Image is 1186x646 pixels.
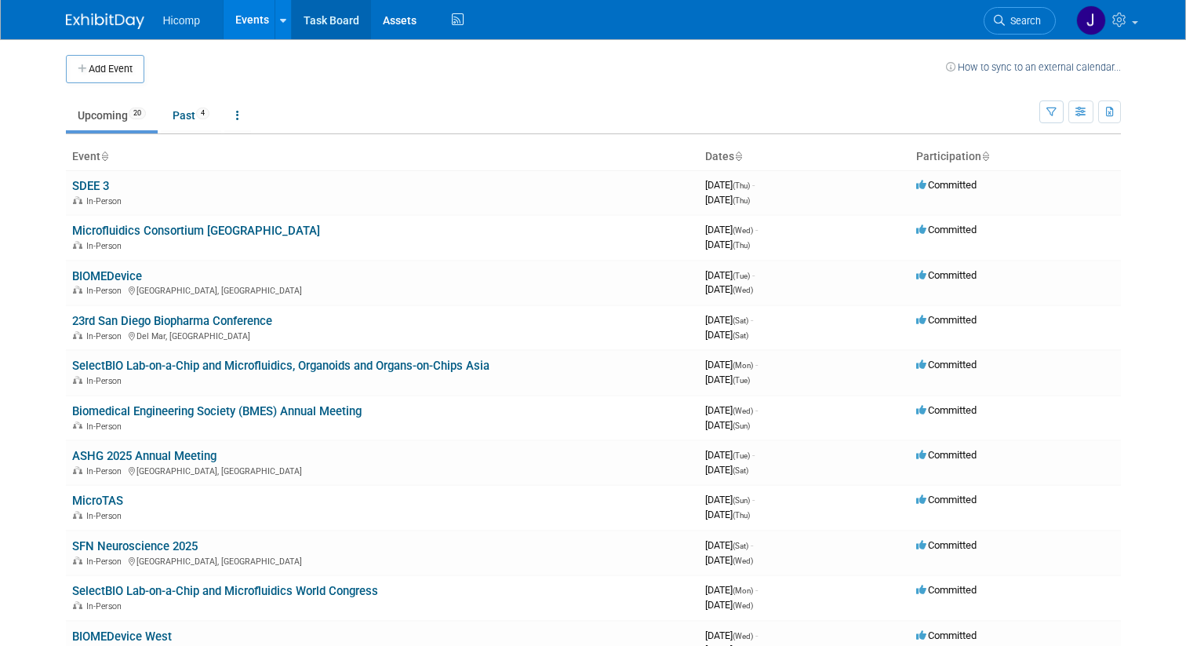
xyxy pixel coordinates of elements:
span: In-Person [86,241,126,251]
img: In-Person Event [73,511,82,519]
span: - [755,359,758,370]
span: (Sat) [733,331,748,340]
span: Committed [916,269,977,281]
span: Committed [916,539,977,551]
a: Past4 [161,100,221,130]
span: Committed [916,224,977,235]
span: Committed [916,359,977,370]
img: In-Person Event [73,422,82,429]
span: (Thu) [733,181,750,190]
span: Committed [916,179,977,191]
span: In-Person [86,422,126,432]
img: Jing Chen [1076,5,1106,35]
a: MicroTAS [72,494,123,508]
a: 23rd San Diego Biopharma Conference [72,314,272,328]
span: (Sun) [733,496,750,505]
span: - [751,539,753,551]
span: - [752,449,755,461]
span: - [752,494,755,505]
span: (Sun) [733,422,750,430]
span: In-Person [86,466,126,476]
span: (Wed) [733,226,753,235]
a: SelectBIO Lab-on-a-Chip and Microfluidics, Organoids and Organs-on-Chips Asia [72,359,489,373]
span: (Wed) [733,632,753,641]
span: Committed [916,404,977,416]
img: In-Person Event [73,601,82,609]
span: (Thu) [733,511,750,520]
img: ExhibitDay [66,13,144,29]
span: [DATE] [705,314,753,326]
span: (Tue) [733,376,750,385]
span: - [751,314,753,326]
span: Hicomp [163,14,200,27]
span: - [755,584,758,596]
div: [GEOGRAPHIC_DATA], [GEOGRAPHIC_DATA] [72,464,693,476]
span: 4 [196,108,209,119]
span: [DATE] [705,283,753,295]
a: SelectBIO Lab-on-a-Chip and Microfluidics World Congress [72,584,378,598]
div: Del Mar, [GEOGRAPHIC_DATA] [72,329,693,341]
span: [DATE] [705,494,755,505]
span: - [755,224,758,235]
span: [DATE] [705,464,748,476]
span: [DATE] [705,224,758,235]
th: Participation [910,144,1121,170]
span: (Tue) [733,272,750,280]
span: Committed [916,584,977,596]
th: Event [66,144,699,170]
span: In-Person [86,196,126,206]
a: BIOMEDevice [72,269,142,283]
a: BIOMEDevice West [72,630,172,644]
span: [DATE] [705,239,750,250]
span: - [752,269,755,281]
a: SFN Neuroscience 2025 [72,539,198,553]
span: (Wed) [733,601,753,610]
a: ASHG 2025 Annual Meeting [72,449,216,463]
a: Microfluidics Consortium [GEOGRAPHIC_DATA] [72,224,320,238]
a: Biomedical Engineering Society (BMES) Annual Meeting [72,404,362,418]
span: (Wed) [733,286,753,294]
span: In-Person [86,331,126,341]
span: In-Person [86,376,126,386]
span: (Wed) [733,557,753,565]
span: Committed [916,449,977,461]
span: [DATE] [705,359,758,370]
span: Committed [916,314,977,326]
span: (Sat) [733,466,748,475]
a: Sort by Participation Type [981,150,989,162]
a: Upcoming20 [66,100,158,130]
span: In-Person [86,511,126,521]
span: [DATE] [705,554,753,566]
span: [DATE] [705,329,748,341]
span: (Mon) [733,361,753,370]
button: Add Event [66,55,144,83]
span: [DATE] [705,584,758,596]
span: [DATE] [705,599,753,611]
span: In-Person [86,286,126,296]
a: Search [984,7,1056,35]
img: In-Person Event [73,331,82,339]
span: In-Person [86,601,126,611]
div: [GEOGRAPHIC_DATA], [GEOGRAPHIC_DATA] [72,554,693,567]
span: [DATE] [705,374,750,385]
span: (Tue) [733,451,750,460]
span: 20 [129,108,146,119]
img: In-Person Event [73,376,82,384]
span: Search [1005,15,1041,27]
span: Committed [916,494,977,505]
span: [DATE] [705,179,755,191]
span: [DATE] [705,449,755,461]
span: [DATE] [705,194,750,206]
span: In-Person [86,557,126,567]
span: [DATE] [705,404,758,416]
span: (Sat) [733,542,748,550]
span: [DATE] [705,630,758,641]
div: [GEOGRAPHIC_DATA], [GEOGRAPHIC_DATA] [72,283,693,296]
span: (Sat) [733,316,748,325]
span: (Wed) [733,407,753,415]
span: Committed [916,630,977,641]
img: In-Person Event [73,286,82,294]
span: (Mon) [733,586,753,595]
span: (Thu) [733,241,750,250]
a: How to sync to an external calendar... [946,61,1121,73]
